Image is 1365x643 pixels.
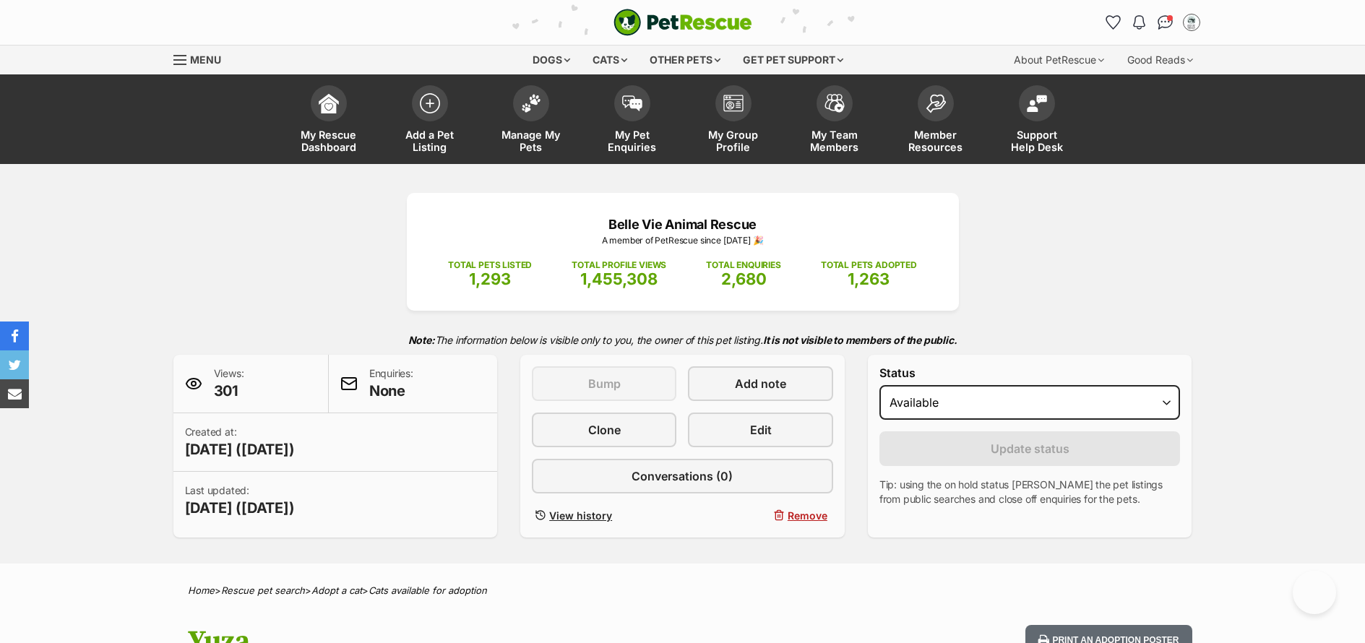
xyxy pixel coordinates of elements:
span: 1,455,308 [580,269,658,288]
span: 1,293 [469,269,511,288]
a: PetRescue [613,9,752,36]
img: Belle Vie Animal Rescue profile pic [1184,15,1199,30]
p: The information below is visible only to you, the owner of this pet listing. [173,325,1192,355]
ul: Account quick links [1102,11,1203,34]
a: My Group Profile [683,78,784,164]
p: Enquiries: [369,366,413,401]
a: Support Help Desk [986,78,1088,164]
a: Conversations [1154,11,1177,34]
a: Conversations (0) [532,459,833,493]
img: dashboard-icon-eb2f2d2d3e046f16d808141f083e7271f6b2e854fb5c12c21221c1fb7104beca.svg [319,93,339,113]
img: team-members-icon-5396bd8760b3fe7c0b43da4ab00e1e3bb1a5d9ba89233759b79545d2d3fc5d0d.svg [824,94,845,113]
img: logo-cat-932fe2b9b8326f06289b0f2fb663e598f794de774fb13d1741a6617ecf9a85b4.svg [613,9,752,36]
p: A member of PetRescue since [DATE] 🎉 [429,234,937,247]
div: Get pet support [733,46,853,74]
a: My Pet Enquiries [582,78,683,164]
a: Home [188,584,215,596]
div: > > > [152,585,1214,596]
span: [DATE] ([DATE]) [185,439,295,459]
a: Rescue pet search [221,584,305,596]
img: help-desk-icon-fdf02630f3aa405de69fd3d07c3f3aa587a6932b1a1747fa1d2bba05be0121f9.svg [1027,95,1047,112]
span: My Group Profile [701,129,766,153]
img: notifications-46538b983faf8c2785f20acdc204bb7945ddae34d4c08c2a6579f10ce5e182be.svg [1133,15,1145,30]
p: Views: [214,366,244,401]
p: Created at: [185,425,295,459]
img: manage-my-pets-icon-02211641906a0b7f246fdf0571729dbe1e7629f14944591b6c1af311fb30b64b.svg [521,94,541,113]
p: TOTAL PETS ADOPTED [821,259,917,272]
a: My Rescue Dashboard [278,78,379,164]
a: View history [532,505,676,526]
a: Add note [688,366,832,401]
span: Conversations (0) [632,467,733,485]
a: Add a Pet Listing [379,78,481,164]
span: Support Help Desk [1004,129,1069,153]
p: TOTAL PETS LISTED [448,259,532,272]
div: Good Reads [1117,46,1203,74]
a: Member Resources [885,78,986,164]
span: Add note [735,375,786,392]
a: Adopt a cat [311,584,362,596]
a: Edit [688,413,832,447]
span: My Pet Enquiries [600,129,665,153]
p: TOTAL PROFILE VIEWS [572,259,666,272]
img: pet-enquiries-icon-7e3ad2cf08bfb03b45e93fb7055b45f3efa6380592205ae92323e6603595dc1f.svg [622,95,642,111]
span: 301 [214,381,244,401]
div: About PetRescue [1004,46,1114,74]
a: Cats available for adoption [369,584,487,596]
span: Bump [588,375,621,392]
a: My Team Members [784,78,885,164]
span: [DATE] ([DATE]) [185,498,295,518]
div: Dogs [522,46,580,74]
a: Manage My Pets [481,78,582,164]
span: Member Resources [903,129,968,153]
span: Manage My Pets [499,129,564,153]
iframe: Help Scout Beacon - Open [1293,571,1336,614]
strong: Note: [408,334,435,346]
img: group-profile-icon-3fa3cf56718a62981997c0bc7e787c4b2cf8bcc04b72c1350f741eb67cf2f40e.svg [723,95,744,112]
button: Remove [688,505,832,526]
div: Cats [582,46,637,74]
span: Update status [991,440,1069,457]
span: Edit [750,421,772,439]
button: My account [1180,11,1203,34]
a: Menu [173,46,231,72]
span: 1,263 [848,269,890,288]
a: Favourites [1102,11,1125,34]
span: My Team Members [802,129,867,153]
strong: It is not visible to members of the public. [763,334,957,346]
span: View history [549,508,612,523]
p: Last updated: [185,483,295,518]
a: Clone [532,413,676,447]
img: add-pet-listing-icon-0afa8454b4691262ce3f59096e99ab1cd57d4a30225e0717b998d2c9b9846f56.svg [420,93,440,113]
div: Other pets [640,46,731,74]
span: Remove [788,508,827,523]
img: chat-41dd97257d64d25036548639549fe6c8038ab92f7586957e7f3b1b290dea8141.svg [1158,15,1173,30]
span: My Rescue Dashboard [296,129,361,153]
button: Bump [532,366,676,401]
span: Add a Pet Listing [397,129,462,153]
p: TOTAL ENQUIRIES [706,259,780,272]
button: Notifications [1128,11,1151,34]
label: Status [879,366,1181,379]
p: Belle Vie Animal Rescue [429,215,937,234]
span: None [369,381,413,401]
span: Menu [190,53,221,66]
span: 2,680 [721,269,767,288]
img: member-resources-icon-8e73f808a243e03378d46382f2149f9095a855e16c252ad45f914b54edf8863c.svg [926,94,946,113]
p: Tip: using the on hold status [PERSON_NAME] the pet listings from public searches and close off e... [879,478,1181,506]
button: Update status [879,431,1181,466]
span: Clone [588,421,621,439]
